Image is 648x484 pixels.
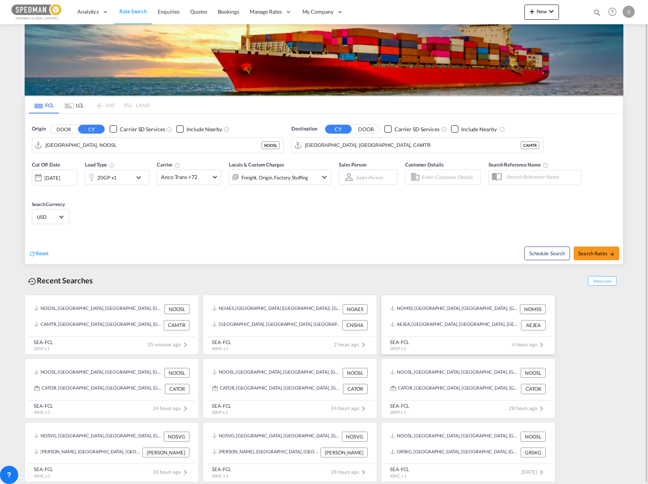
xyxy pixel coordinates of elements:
[331,405,368,411] span: 24 hours ago
[355,172,384,183] md-select: Sales Person
[623,6,635,18] div: S
[34,368,163,378] div: NOOSL, Oslo, Norway, Northern Europe, Europe
[32,125,45,133] span: Origin
[390,384,519,394] div: CATOR, Toronto, ON, Canada, North America, Americas
[134,173,147,182] md-icon: icon-chevron-down
[224,126,230,132] md-icon: Unchecked: Ignores neighbouring ports when fetching rates.Checked : Includes neighbouring ports w...
[212,346,228,351] span: 40HC x 1
[461,126,497,133] div: Include Nearby
[520,304,546,314] div: NOMSS
[29,97,59,113] md-tab-item: FCL
[37,214,58,220] span: USD
[186,126,222,133] div: Include Nearby
[499,126,505,132] md-icon: Unchecked: Ignores neighbouring ports when fetching rates.Checked : Includes neighbouring ports w...
[521,141,539,149] div: CAMTR
[521,469,546,475] span: [DATE]
[521,320,546,330] div: AEJEA
[521,368,546,378] div: NOOSL
[32,201,65,207] span: Search Currency
[25,272,96,289] div: Recent Searches
[359,468,368,477] md-icon: icon-chevron-right
[381,358,555,418] recent-search-card: NOOSL, [GEOGRAPHIC_DATA], [GEOGRAPHIC_DATA], [GEOGRAPHIC_DATA], [GEOGRAPHIC_DATA] NOOSLCATOR, [GE...
[229,170,331,185] div: Freight Origin Factory Stuffingicon-chevron-down
[212,473,228,478] span: 40HC x 1
[153,405,190,411] span: 24 hours ago
[261,141,280,149] div: NOOSL
[547,7,556,16] md-icon: icon-chevron-down
[203,358,377,418] recent-search-card: NOOSL, [GEOGRAPHIC_DATA], [GEOGRAPHIC_DATA], [GEOGRAPHIC_DATA], [GEOGRAPHIC_DATA] NOOSLCATOR, [GE...
[521,432,546,442] div: NOOSL
[181,404,190,413] md-icon: icon-chevron-right
[28,277,37,286] md-icon: icon-backup-restore
[606,5,623,19] div: Help
[320,173,329,182] md-icon: icon-chevron-down
[606,5,619,18] span: Help
[521,384,546,394] div: CATOR
[593,8,601,17] md-icon: icon-magnify
[181,468,190,477] md-icon: icon-chevron-right
[331,469,368,475] span: 28 hours ago
[359,404,368,413] md-icon: icon-chevron-right
[32,162,60,168] span: Cut Off Date
[34,339,53,346] div: SEA-FCL
[164,304,189,314] div: NOOSL
[34,473,50,478] span: 40HC x 1
[34,402,53,409] div: SEA-FCL
[451,125,497,133] md-checkbox: Checkbox No Ink
[390,448,519,457] div: GRSKG, Thessaloniki, Greece, Southern Europe, Europe
[85,170,149,185] div: 20GP x1icon-chevron-down
[390,473,406,478] span: 40HC x 1
[32,138,283,153] md-input-container: Oslo, NOOSL
[165,384,189,394] div: CATOR
[212,402,231,409] div: SEA-FCL
[390,432,519,442] div: NOOSL, Oslo, Norway, Northern Europe, Europe
[29,97,150,113] md-pagination-wrapper: Use the left and right arrow keys to navigate between tabs
[588,276,617,286] span: Show Less
[390,402,409,409] div: SEA-FCL
[593,8,601,20] div: icon-magnify
[421,171,478,183] input: Enter Customer Details
[241,172,308,183] div: Freight Origin Factory Stuffing
[394,126,440,133] div: Carrier SD Services
[342,432,368,442] div: NOSVG
[45,140,261,151] input: Search by Port
[36,250,49,256] span: Reset
[292,138,543,153] md-input-container: Montreal, QC, CAMTR
[36,211,66,222] md-select: Select Currency: $ USDUnited States Dollar
[142,448,189,457] div: [PERSON_NAME]
[32,185,38,195] md-datepicker: Select
[321,448,368,457] div: [PERSON_NAME]
[527,7,537,16] md-icon: icon-plus 400-fg
[390,466,409,473] div: SEA-FCL
[359,340,368,349] md-icon: icon-chevron-right
[78,125,105,134] button: CY
[342,320,368,330] div: CNSHA
[203,422,377,482] recent-search-card: NOSVG, [GEOGRAPHIC_DATA], [GEOGRAPHIC_DATA], [GEOGRAPHIC_DATA], [GEOGRAPHIC_DATA] NOSVG[PERSON_NA...
[543,162,549,168] md-icon: Your search will be saved by the below given name
[59,97,89,113] md-tab-item: LCL
[218,8,239,15] span: Bookings
[120,126,165,133] div: Carrier SD Services
[609,251,615,257] md-icon: icon-arrow-right
[390,368,519,378] div: NOOSL, Oslo, Norway, Northern Europe, Europe
[405,162,443,168] span: Customer Details
[441,126,447,132] md-icon: Unchecked: Search for CY (Container Yard) services for all selected carriers.Checked : Search for...
[302,8,333,16] span: My Company
[381,422,555,482] recent-search-card: NOOSL, [GEOGRAPHIC_DATA], [GEOGRAPHIC_DATA], [GEOGRAPHIC_DATA], [GEOGRAPHIC_DATA] NOOSLGRSKG, [GE...
[384,125,440,133] md-checkbox: Checkbox No Ink
[153,469,190,475] span: 28 hours ago
[25,295,199,355] recent-search-card: NOOSL, [GEOGRAPHIC_DATA], [GEOGRAPHIC_DATA], [GEOGRAPHIC_DATA], [GEOGRAPHIC_DATA] NOOSLCAMTR, [GE...
[291,125,317,133] span: Destination
[34,346,50,351] span: 20GP x 1
[390,346,406,351] span: 20GP x 1
[25,114,623,264] div: Origin DOOR CY Checkbox No InkUnchecked: Search for CY (Container Yard) services for all selected...
[50,125,77,134] button: DOOR
[343,384,368,394] div: CATOR
[212,320,340,330] div: CNSHA, Shanghai, China, Greater China & Far East Asia, Asia Pacific
[353,125,379,134] button: DOOR
[334,341,368,347] span: 2 hours ago
[537,340,546,349] md-icon: icon-chevron-right
[212,304,341,314] div: NOAES, Alesund (Aalesund), Norway, Northern Europe, Europe
[488,162,549,168] span: Search Reference Name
